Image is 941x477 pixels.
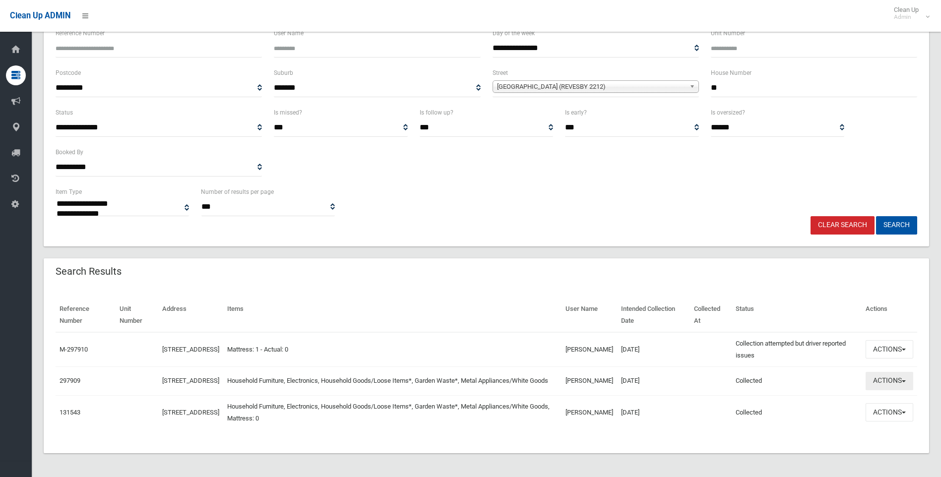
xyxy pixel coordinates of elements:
label: Is follow up? [420,107,453,118]
td: [DATE] [617,366,690,395]
th: Items [223,298,562,332]
label: House Number [711,67,752,78]
label: User Name [274,28,304,39]
td: Collected [732,395,862,429]
button: Actions [866,340,913,358]
a: Clear Search [811,216,875,235]
header: Search Results [44,262,133,281]
th: Actions [862,298,917,332]
a: M-297910 [60,346,88,353]
label: Unit Number [711,28,745,39]
button: Search [876,216,917,235]
a: [STREET_ADDRESS] [162,409,219,416]
th: Status [732,298,862,332]
th: Reference Number [56,298,116,332]
label: Postcode [56,67,81,78]
th: Collected At [690,298,732,332]
span: [GEOGRAPHIC_DATA] (REVESBY 2212) [497,81,686,93]
label: Booked By [56,147,83,158]
button: Actions [866,403,913,421]
td: Mattress: 1 - Actual: 0 [223,332,562,367]
a: [STREET_ADDRESS] [162,346,219,353]
td: Household Furniture, Electronics, Household Goods/Loose Items*, Garden Waste*, Metal Appliances/W... [223,366,562,395]
th: Address [158,298,223,332]
td: [PERSON_NAME] [562,366,617,395]
span: Clean Up [889,6,929,21]
td: Household Furniture, Electronics, Household Goods/Loose Items*, Garden Waste*, Metal Appliances/W... [223,395,562,429]
a: 131543 [60,409,80,416]
small: Admin [894,13,919,21]
td: [DATE] [617,332,690,367]
td: [PERSON_NAME] [562,332,617,367]
label: Street [493,67,508,78]
th: Unit Number [116,298,158,332]
label: Status [56,107,73,118]
label: Suburb [274,67,293,78]
th: Intended Collection Date [617,298,690,332]
label: Reference Number [56,28,105,39]
label: Is missed? [274,107,302,118]
td: [PERSON_NAME] [562,395,617,429]
th: User Name [562,298,617,332]
td: Collection attempted but driver reported issues [732,332,862,367]
label: Number of results per page [201,186,274,197]
label: Day of the week [493,28,535,39]
a: [STREET_ADDRESS] [162,377,219,384]
a: 297909 [60,377,80,384]
label: Is oversized? [711,107,745,118]
span: Clean Up ADMIN [10,11,70,20]
td: Collected [732,366,862,395]
label: Item Type [56,186,82,197]
button: Actions [866,372,913,390]
td: [DATE] [617,395,690,429]
label: Is early? [565,107,587,118]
